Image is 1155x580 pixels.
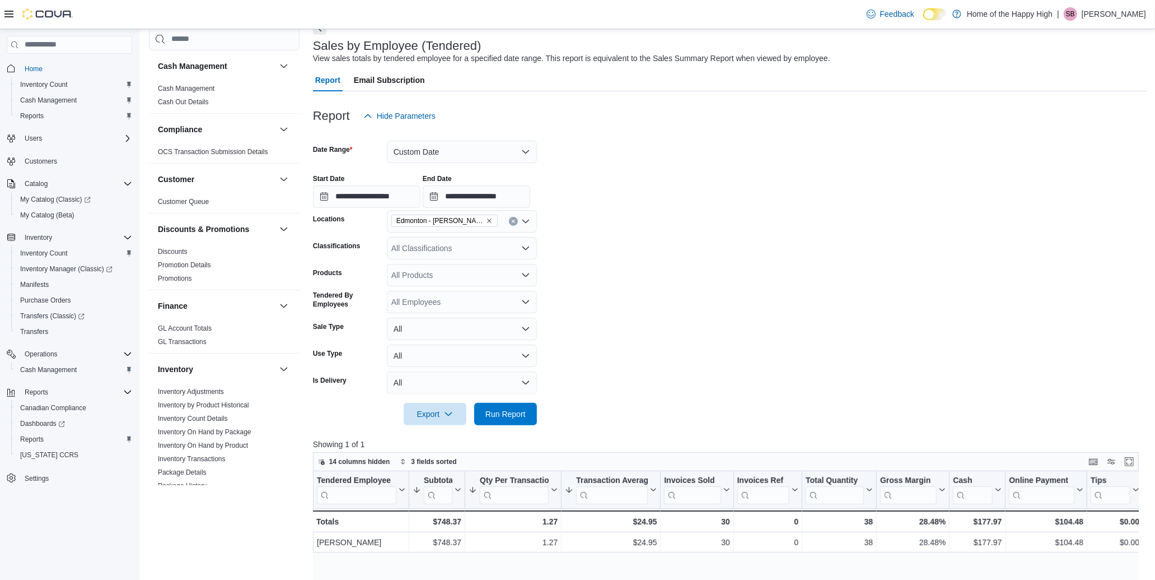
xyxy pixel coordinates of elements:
[11,362,137,378] button: Cash Management
[16,448,132,462] span: Washington CCRS
[20,80,68,89] span: Inventory Count
[16,433,132,446] span: Reports
[16,262,132,276] span: Inventory Manager (Classic)
[377,110,436,122] span: Hide Parameters
[158,401,249,410] span: Inventory by Product Historical
[158,174,194,185] h3: Customer
[880,475,946,504] button: Gross Margin
[313,349,342,358] label: Use Type
[158,124,202,135] h3: Compliance
[277,222,291,236] button: Discounts & Promotions
[806,475,873,504] button: Total Quantity
[7,56,132,516] nav: Complex example
[313,291,382,309] label: Tendered By Employees
[158,401,249,409] a: Inventory by Product Historical
[158,61,275,72] button: Cash Management
[11,192,137,207] a: My Catalog (Classic)
[11,400,137,416] button: Canadian Compliance
[149,245,300,290] div: Discounts & Promotions
[22,8,73,20] img: Cova
[20,296,71,305] span: Purchase Orders
[25,350,58,359] span: Operations
[158,84,214,93] span: Cash Management
[423,174,452,183] label: End Date
[354,69,425,91] span: Email Subscription
[317,536,405,549] div: [PERSON_NAME]
[11,207,137,223] button: My Catalog (Beta)
[880,515,946,528] div: 28.48%
[469,515,558,528] div: 1.27
[158,442,248,449] a: Inventory On Hand by Product
[737,515,798,528] div: 0
[277,123,291,136] button: Compliance
[313,376,347,385] label: Is Delivery
[664,475,721,486] div: Invoices Sold
[317,475,396,504] div: Tendered Employee
[158,428,251,436] a: Inventory On Hand by Package
[509,217,518,226] button: Clear input
[158,388,224,396] a: Inventory Adjustments
[1009,515,1083,528] div: $104.48
[576,475,648,486] div: Transaction Average
[158,275,192,282] a: Promotions
[11,77,137,92] button: Inventory Count
[20,347,132,361] span: Operations
[25,474,49,483] span: Settings
[158,98,209,106] span: Cash Out Details
[664,475,721,504] div: Invoices Sold
[2,384,137,400] button: Reports
[149,145,300,163] div: Compliance
[317,475,405,504] button: Tendered Employee
[20,154,132,168] span: Customers
[16,94,132,107] span: Cash Management
[20,112,44,120] span: Reports
[2,346,137,362] button: Operations
[880,8,914,20] span: Feedback
[158,124,275,135] button: Compliance
[16,433,48,446] a: Reports
[20,62,132,76] span: Home
[313,145,353,154] label: Date Range
[387,345,537,367] button: All
[20,195,91,204] span: My Catalog (Classic)
[20,62,47,76] a: Home
[20,211,74,220] span: My Catalog (Beta)
[158,338,207,346] a: GL Transactions
[1057,7,1059,21] p: |
[20,312,85,321] span: Transfers (Classic)
[2,61,137,77] button: Home
[395,455,461,468] button: 3 fields sorted
[737,475,789,486] div: Invoices Ref
[158,247,188,256] span: Discounts
[158,481,207,490] span: Package History
[953,515,1002,528] div: $177.97
[387,141,537,163] button: Custom Date
[313,215,345,224] label: Locations
[469,536,558,549] div: 1.27
[1009,475,1083,504] button: Online Payment
[158,454,226,463] span: Inventory Transactions
[158,324,212,332] a: GL Account Totals
[20,280,49,289] span: Manifests
[413,515,461,528] div: $748.37
[277,59,291,73] button: Cash Management
[20,231,132,244] span: Inventory
[953,536,1002,549] div: $177.97
[16,208,132,222] span: My Catalog (Beta)
[480,475,549,504] div: Qty Per Transaction
[485,409,526,420] span: Run Report
[11,261,137,277] a: Inventory Manager (Classic)
[158,387,224,396] span: Inventory Adjustments
[20,177,132,191] span: Catalog
[20,132,132,145] span: Users
[923,8,947,20] input: Dark Mode
[158,428,251,437] span: Inventory On Hand by Package
[11,293,137,308] button: Purchase Orders
[158,147,268,156] span: OCS Transaction Submission Details
[20,471,132,485] span: Settings
[20,265,113,273] span: Inventory Manager (Classic)
[11,277,137,293] button: Manifests
[16,294,76,307] a: Purchase Orders
[158,261,211,269] a: Promotion Details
